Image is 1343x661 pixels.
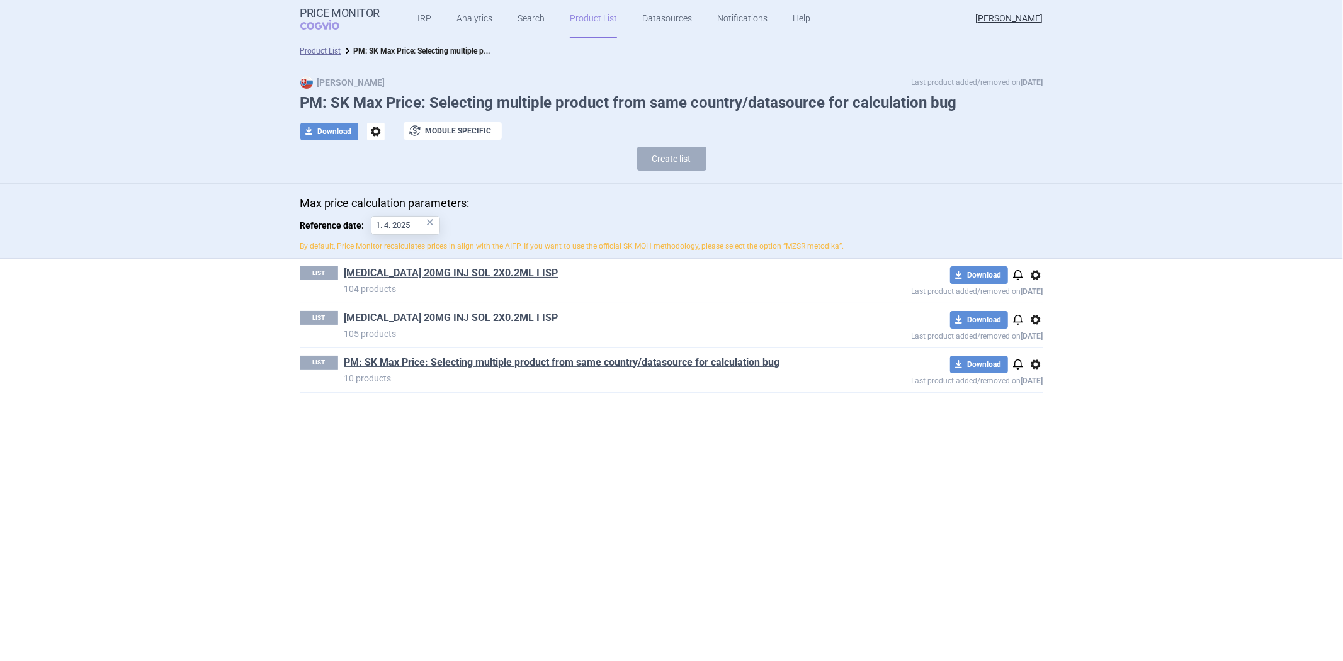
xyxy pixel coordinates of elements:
button: Create list [637,147,706,171]
p: 105 products [344,327,820,340]
img: SK [300,76,313,89]
strong: [DATE] [1021,332,1043,341]
input: Reference date:× [371,216,440,235]
a: [MEDICAL_DATA] 20MG INJ SOL 2X0.2ML I ISP [344,266,558,280]
span: COGVIO [300,20,357,30]
strong: Price Monitor [300,7,380,20]
h1: HUMIRA 20MG INJ SOL 2X0.2ML I ISP [344,311,820,327]
p: Last product added/removed on [912,76,1043,89]
strong: [PERSON_NAME] [300,77,385,88]
span: Reference date: [300,216,371,235]
h1: HUMIRA 20MG INJ SOL 2X0.2ML I ISP [344,266,820,283]
button: Download [950,266,1008,284]
div: × [427,215,434,229]
p: LIST [300,266,338,280]
li: PM: SK Max Price: Selecting multiple product from same country/datasource for calculation bug [341,45,492,57]
strong: [DATE] [1021,78,1043,87]
button: Module specific [404,122,502,140]
p: Last product added/removed on [820,284,1043,296]
strong: [DATE] [1021,287,1043,296]
li: Product List [300,45,341,57]
button: Download [950,356,1008,373]
button: Download [950,311,1008,329]
h1: PM: SK Max Price: Selecting multiple product from same country/datasource for calculation bug [344,356,820,372]
button: Download [300,123,358,140]
p: LIST [300,311,338,325]
p: By default, Price Monitor recalculates prices in align with the AIFP. If you want to use the offi... [300,241,1043,252]
a: Product List [300,47,341,55]
p: 10 products [344,372,820,385]
p: LIST [300,356,338,370]
h1: PM: SK Max Price: Selecting multiple product from same country/datasource for calculation bug [300,94,1043,112]
p: Last product added/removed on [820,373,1043,385]
a: Price MonitorCOGVIO [300,7,380,31]
strong: PM: SK Max Price: Selecting multiple product from same country/datasource for calculation bug [354,44,676,56]
p: Last product added/removed on [820,329,1043,341]
p: 104 products [344,283,820,295]
p: Max price calculation parameters: [300,196,1043,210]
a: PM: SK Max Price: Selecting multiple product from same country/datasource for calculation bug [344,356,780,370]
strong: [DATE] [1021,376,1043,385]
a: [MEDICAL_DATA] 20MG INJ SOL 2X0.2ML I ISP [344,311,558,325]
